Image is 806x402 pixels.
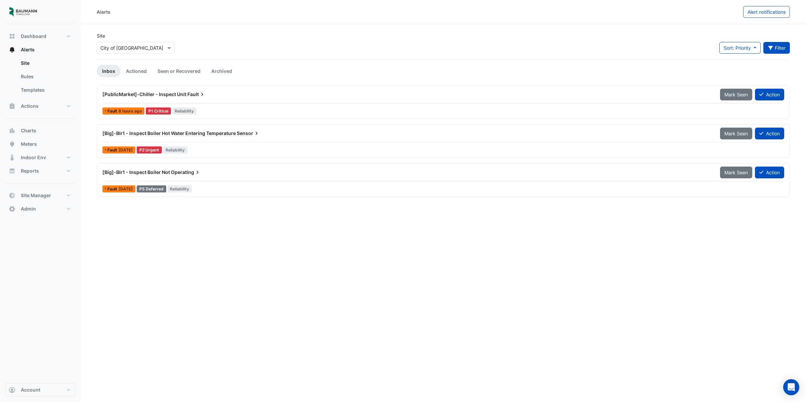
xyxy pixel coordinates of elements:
span: Fault [107,109,119,113]
app-icon: Alerts [9,46,15,53]
span: Mark Seen [724,131,748,136]
span: Fault [107,148,119,152]
button: Action [755,128,784,139]
div: Open Intercom Messenger [783,379,799,395]
button: Charts [5,124,75,137]
span: Indoor Env [21,154,46,161]
div: Alerts [97,8,110,15]
span: Sensor [237,130,260,137]
button: Admin [5,202,75,216]
app-icon: Site Manager [9,192,15,199]
span: Dashboard [21,33,46,40]
app-icon: Actions [9,103,15,109]
app-icon: Charts [9,127,15,134]
label: Site [97,32,105,39]
span: Admin [21,206,36,212]
button: Alerts [5,43,75,56]
span: Account [21,387,40,393]
button: Action [755,167,784,178]
span: Tue 29-Jul-2025 07:15 AEST [119,186,133,191]
button: Indoor Env [5,151,75,164]
span: Mark Seen [724,170,748,175]
div: P2 Urgent [137,146,162,153]
span: Fault [187,91,206,98]
a: Archived [206,65,237,77]
span: Wed 09-Jul-2025 19:00 AEST [119,147,133,152]
button: Mark Seen [720,167,752,178]
button: Site Manager [5,189,75,202]
button: Action [755,89,784,100]
a: Inbox [97,65,121,77]
span: Reliability [172,107,197,115]
a: Actioned [121,65,152,77]
app-icon: Indoor Env [9,154,15,161]
button: Filter [763,42,790,54]
a: Templates [15,83,75,97]
span: Reports [21,168,39,174]
span: Reliability [163,146,188,153]
span: Reliability [168,185,192,192]
span: Thu 21-Aug-2025 09:15 AEST [119,108,142,114]
button: Account [5,383,75,397]
span: Mark Seen [724,92,748,97]
button: Meters [5,137,75,151]
a: Rules [15,70,75,83]
button: Mark Seen [720,128,752,139]
button: Actions [5,99,75,113]
span: Fault [107,187,119,191]
span: Site Manager [21,192,51,199]
app-icon: Dashboard [9,33,15,40]
button: Dashboard [5,30,75,43]
span: [Big]-Blr1 - Inspect Boiler Hot Water Entering Temperature [102,130,236,136]
app-icon: Meters [9,141,15,147]
app-icon: Reports [9,168,15,174]
button: Reports [5,164,75,178]
span: Meters [21,141,37,147]
a: Seen or Recovered [152,65,206,77]
a: Site [15,56,75,70]
span: Alert notifications [748,9,786,15]
span: Operating [171,169,201,176]
span: Alerts [21,46,35,53]
button: Sort: Priority [719,42,761,54]
span: Sort: Priority [724,45,751,51]
button: Mark Seen [720,89,752,100]
div: P5 Deferred [137,185,166,192]
div: Alerts [5,56,75,99]
span: Charts [21,127,36,134]
button: Alert notifications [743,6,790,18]
span: [Big]-Blr1 - Inspect Boiler Not [102,169,170,175]
div: P1 Critical [146,107,171,115]
span: Actions [21,103,39,109]
img: Company Logo [8,5,38,19]
app-icon: Admin [9,206,15,212]
span: [PublicMarket]-Chiller - Inspect Unit [102,91,186,97]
